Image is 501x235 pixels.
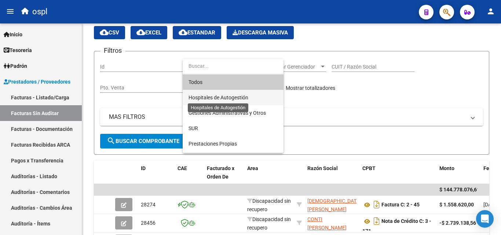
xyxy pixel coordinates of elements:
[189,125,198,131] span: SUR
[189,95,248,100] span: Hospitales de Autogestión
[183,58,284,74] input: dropdown search
[189,74,278,90] span: Todos
[189,110,266,116] span: Gestiones Administrativas y Otros
[476,210,494,228] div: Open Intercom Messenger
[189,141,237,147] span: Prestaciones Propias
